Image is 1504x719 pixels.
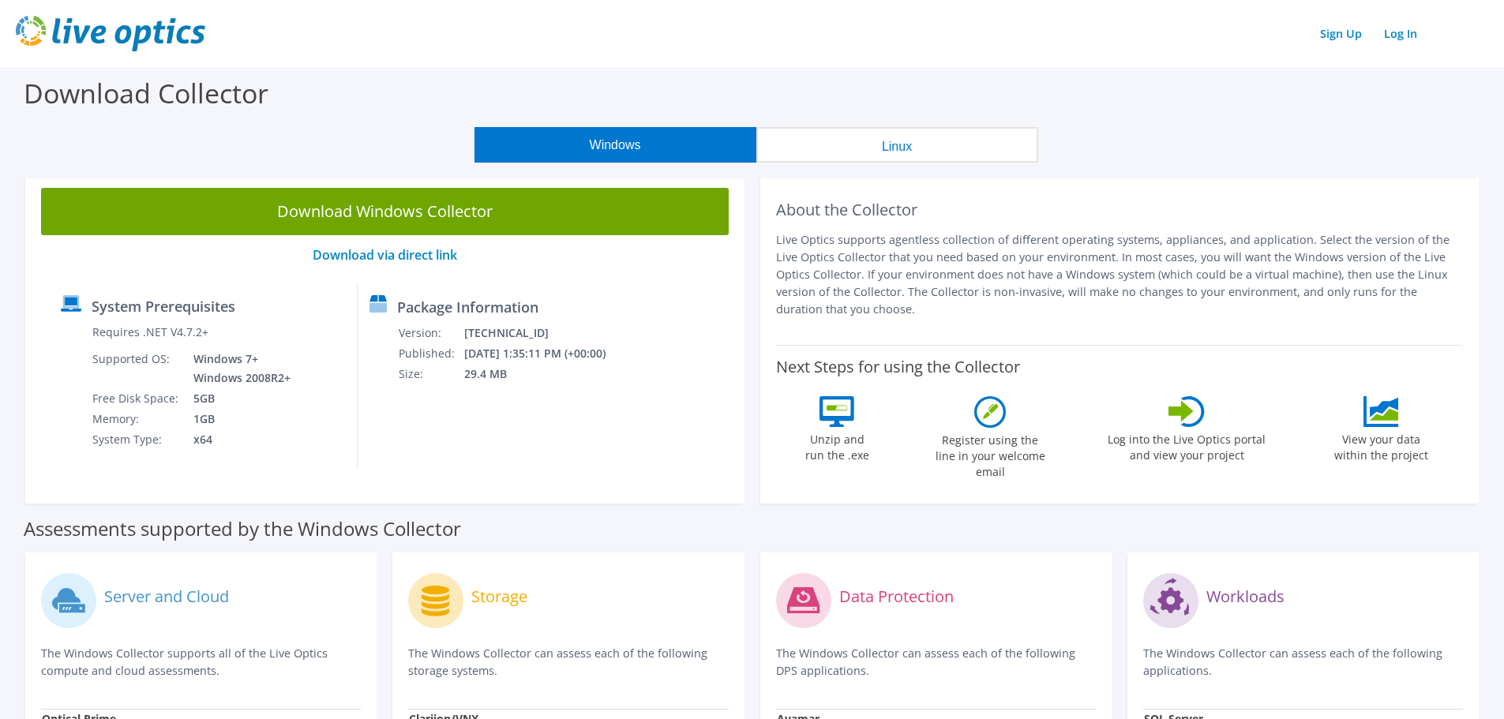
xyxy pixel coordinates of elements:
[776,231,1464,318] p: Live Optics supports agentless collection of different operating systems, appliances, and applica...
[463,343,627,364] td: [DATE] 1:35:11 PM (+00:00)
[1324,427,1438,463] label: View your data within the project
[1143,645,1463,680] p: The Windows Collector can assess each of the following applications.
[24,75,268,111] label: Download Collector
[801,427,873,463] label: Unzip and run the .exe
[182,409,294,429] td: 1GB
[1312,22,1370,45] a: Sign Up
[397,299,538,315] label: Package Information
[92,349,182,388] td: Supported OS:
[408,645,728,680] p: The Windows Collector can assess each of the following storage systems.
[398,364,463,384] td: Size:
[92,388,182,409] td: Free Disk Space:
[931,428,1049,480] label: Register using the line in your welcome email
[104,589,229,605] label: Server and Cloud
[182,388,294,409] td: 5GB
[474,127,756,163] button: Windows
[776,645,1096,680] p: The Windows Collector can assess each of the following DPS applications.
[398,323,463,343] td: Version:
[313,246,457,264] a: Download via direct link
[398,343,463,364] td: Published:
[41,188,729,235] a: Download Windows Collector
[92,409,182,429] td: Memory:
[839,589,954,605] label: Data Protection
[92,429,182,450] td: System Type:
[182,349,294,388] td: Windows 7+ Windows 2008R2+
[1376,22,1425,45] a: Log In
[463,364,627,384] td: 29.4 MB
[1206,589,1285,605] label: Workloads
[16,16,205,51] img: live_optics_svg.svg
[776,358,1020,376] label: Next Steps for using the Collector
[92,324,208,340] label: Requires .NET V4.7.2+
[1107,427,1266,463] label: Log into the Live Optics portal and view your project
[471,589,527,605] label: Storage
[182,429,294,450] td: x64
[463,323,627,343] td: [TECHNICAL_ID]
[776,200,1464,219] h2: About the Collector
[24,521,461,537] label: Assessments supported by the Windows Collector
[756,127,1038,163] button: Linux
[92,298,235,314] label: System Prerequisites
[41,645,361,680] p: The Windows Collector supports all of the Live Optics compute and cloud assessments.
